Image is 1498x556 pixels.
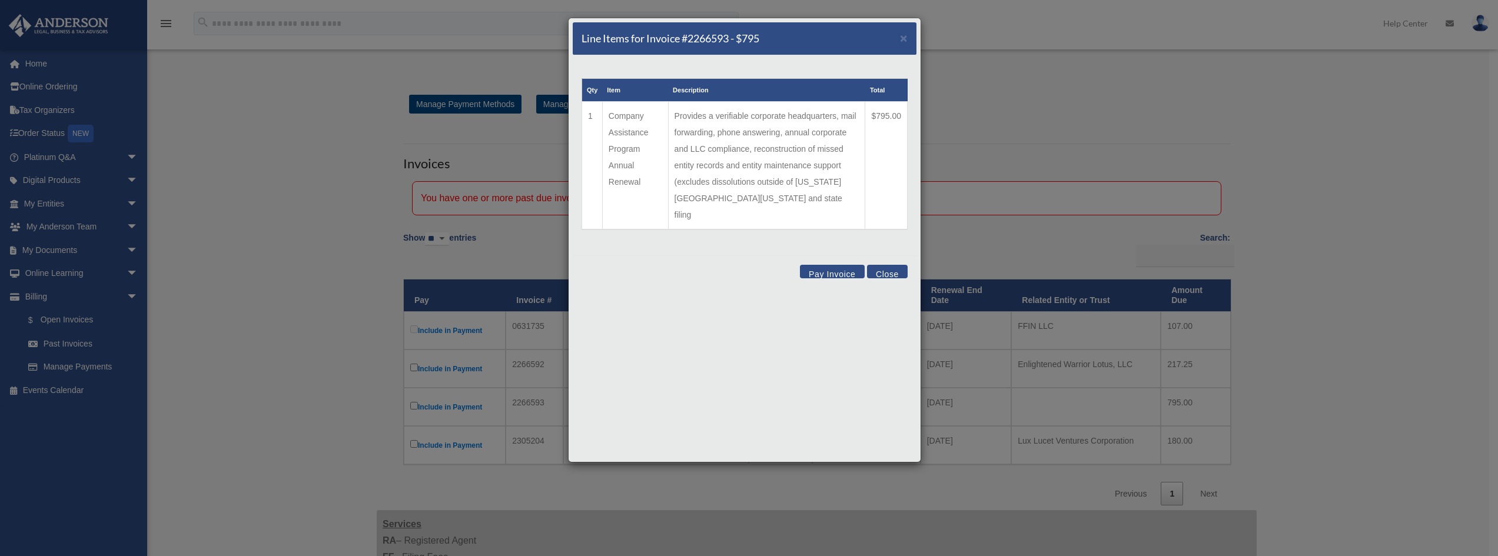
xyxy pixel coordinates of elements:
th: Qty [582,79,603,102]
td: Company Assistance Program Annual Renewal [602,102,668,230]
h5: Line Items for Invoice #2266593 - $795 [582,31,759,46]
td: 1 [582,102,603,230]
td: $795.00 [865,102,908,230]
button: Close [900,32,908,44]
span: × [900,31,908,45]
button: Close [867,265,908,278]
th: Description [668,79,865,102]
td: Provides a verifiable corporate headquarters, mail forwarding, phone answering, annual corporate ... [668,102,865,230]
th: Total [865,79,908,102]
button: Pay Invoice [800,265,865,278]
th: Item [602,79,668,102]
